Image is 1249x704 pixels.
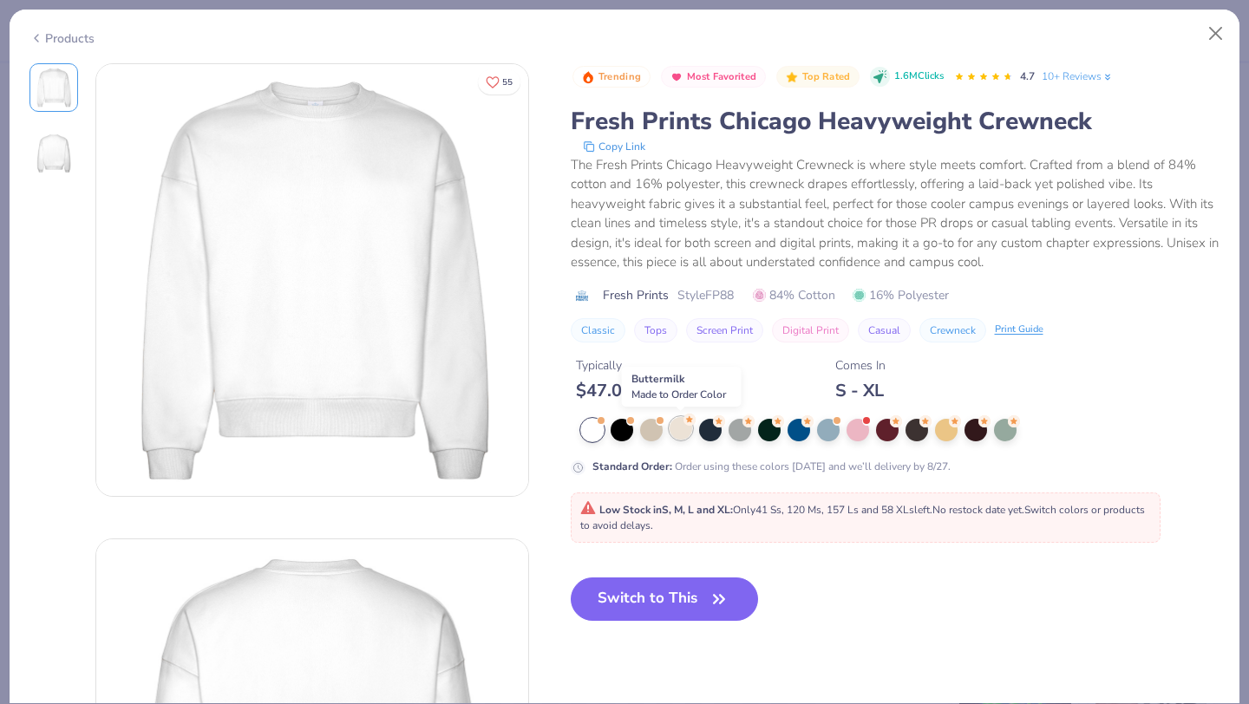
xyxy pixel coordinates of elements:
div: Comes In [835,356,886,375]
button: Switch to This [571,577,759,621]
div: Typically [576,356,718,375]
div: 4.7 Stars [954,63,1013,91]
img: Front [33,67,75,108]
strong: Low Stock in S, M, L and XL : [599,503,733,517]
button: Like [478,69,520,95]
button: Screen Print [686,318,763,342]
div: Fresh Prints Chicago Heavyweight Crewneck [571,105,1220,138]
img: Trending sort [581,70,595,84]
button: Classic [571,318,625,342]
img: Front [96,64,528,496]
div: Buttermilk [622,367,742,407]
span: Fresh Prints [603,286,669,304]
a: 10+ Reviews [1042,68,1114,84]
strong: Standard Order : [592,460,672,473]
button: Close [1200,17,1233,50]
div: The Fresh Prints Chicago Heavyweight Crewneck is where style meets comfort. Crafted from a blend ... [571,155,1220,272]
div: $ 47.00 - $ 56.00 [576,380,718,401]
div: Products [29,29,95,48]
button: Crewneck [919,318,986,342]
span: Only 41 Ss, 120 Ms, 157 Ls and 58 XLs left. Switch colors or products to avoid delays. [580,503,1145,532]
span: 84% Cotton [753,286,835,304]
span: 16% Polyester [853,286,949,304]
img: Top Rated sort [785,70,799,84]
div: Order using these colors [DATE] and we’ll delivery by 8/27. [592,459,951,474]
span: 1.6M Clicks [894,69,944,84]
button: Casual [858,318,911,342]
button: Badge Button [572,66,651,88]
span: 55 [502,78,513,87]
span: Style FP88 [677,286,734,304]
span: Most Favorited [687,72,756,81]
img: Back [33,133,75,174]
button: Digital Print [772,318,849,342]
img: brand logo [571,289,594,303]
img: Most Favorited sort [670,70,683,84]
span: Top Rated [802,72,851,81]
button: Tops [634,318,677,342]
div: Print Guide [995,323,1043,337]
div: S - XL [835,380,886,401]
button: copy to clipboard [578,138,651,155]
button: Badge Button [661,66,766,88]
span: Trending [598,72,641,81]
span: 4.7 [1020,69,1035,83]
button: Badge Button [776,66,860,88]
span: Made to Order Color [631,388,726,401]
span: No restock date yet. [932,503,1024,517]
